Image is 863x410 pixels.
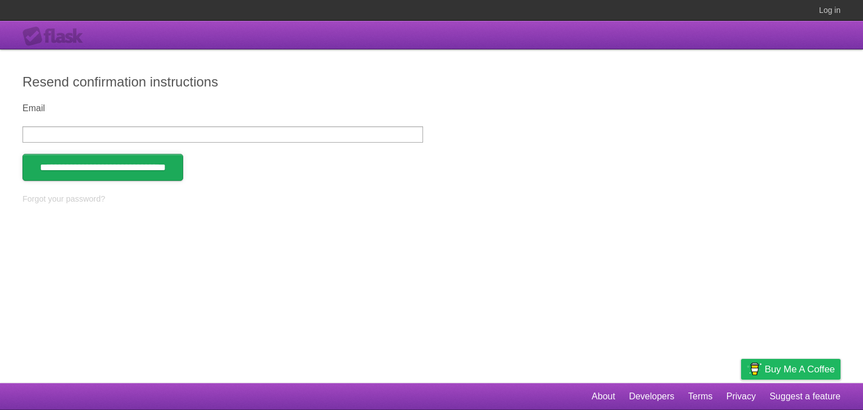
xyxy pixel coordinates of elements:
a: About [592,386,615,407]
div: Flask [22,26,90,47]
label: Email [22,103,423,113]
a: Developers [629,386,674,407]
img: Buy me a coffee [747,359,762,379]
a: Forgot your password? [22,194,105,203]
span: Buy me a coffee [765,359,835,379]
a: Buy me a coffee [741,359,841,380]
a: Terms [688,386,713,407]
h2: Resend confirmation instructions [22,72,841,92]
a: Suggest a feature [770,386,841,407]
a: Privacy [726,386,756,407]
